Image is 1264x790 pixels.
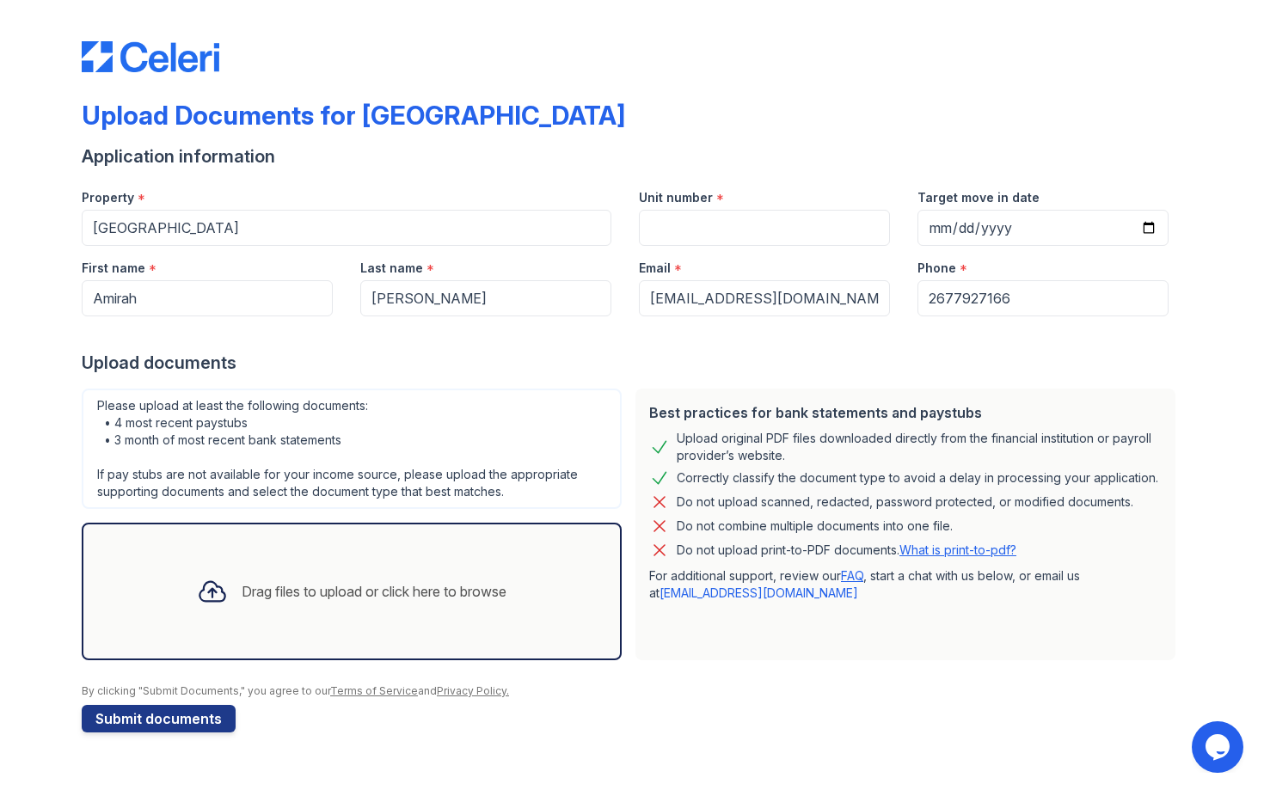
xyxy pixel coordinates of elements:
div: Upload Documents for [GEOGRAPHIC_DATA] [82,100,625,131]
img: CE_Logo_Blue-a8612792a0a2168367f1c8372b55b34899dd931a85d93a1a3d3e32e68fde9ad4.png [82,41,219,72]
iframe: chat widget [1192,721,1247,773]
div: Best practices for bank statements and paystubs [649,402,1162,423]
div: Drag files to upload or click here to browse [242,581,506,602]
label: First name [82,260,145,277]
div: Please upload at least the following documents: • 4 most recent paystubs • 3 month of most recent... [82,389,622,509]
div: Upload original PDF files downloaded directly from the financial institution or payroll provider’... [677,430,1162,464]
label: Phone [917,260,956,277]
a: What is print-to-pdf? [899,542,1016,557]
a: FAQ [841,568,863,583]
a: [EMAIL_ADDRESS][DOMAIN_NAME] [660,585,858,600]
p: For additional support, review our , start a chat with us below, or email us at [649,567,1162,602]
label: Target move in date [917,189,1040,206]
label: Last name [360,260,423,277]
div: Do not combine multiple documents into one file. [677,516,953,536]
label: Property [82,189,134,206]
p: Do not upload print-to-PDF documents. [677,542,1016,559]
div: Correctly classify the document type to avoid a delay in processing your application. [677,468,1158,488]
label: Email [639,260,671,277]
a: Privacy Policy. [437,684,509,697]
div: Do not upload scanned, redacted, password protected, or modified documents. [677,492,1133,512]
div: By clicking "Submit Documents," you agree to our and [82,684,1182,698]
div: Application information [82,144,1182,168]
div: Upload documents [82,351,1182,375]
a: Terms of Service [330,684,418,697]
label: Unit number [639,189,713,206]
button: Submit documents [82,705,236,732]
